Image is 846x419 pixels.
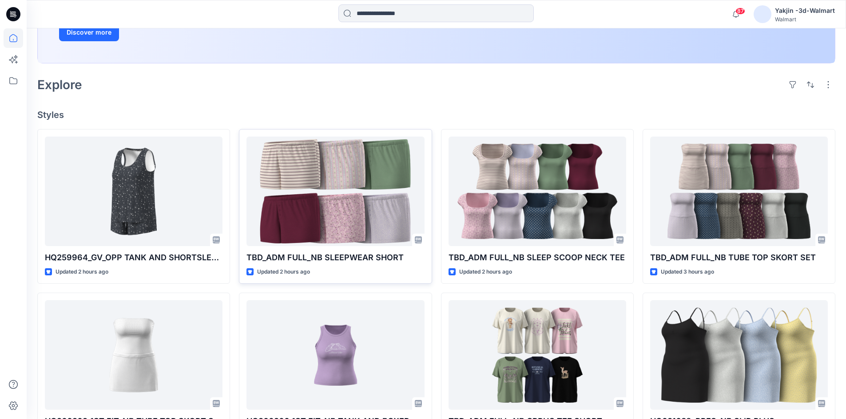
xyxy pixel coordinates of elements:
[650,300,828,410] a: HQ021638_PPFS_NB SLIP PLUS
[661,267,714,277] p: Updated 3 hours ago
[45,300,222,410] a: HQ260202_1ST FIT_NB TUBE TOP SKORT SET
[754,5,771,23] img: avatar
[37,78,82,92] h2: Explore
[650,251,828,264] p: TBD_ADM FULL_NB TUBE TOP SKORT SET
[449,137,626,246] a: TBD_ADM FULL_NB SLEEP SCOOP NECK TEE
[449,251,626,264] p: TBD_ADM FULL_NB SLEEP SCOOP NECK TEE
[257,267,310,277] p: Updated 2 hours ago
[459,267,512,277] p: Updated 2 hours ago
[56,267,108,277] p: Updated 2 hours ago
[449,300,626,410] a: TBD_ADM FULL_NB GRPHC TEE SHORT
[246,251,424,264] p: TBD_ADM FULL_NB SLEEPWEAR SHORT
[775,16,835,23] div: Walmart
[45,137,222,246] a: HQ259964_GV_OPP TANK AND SHORTSLEEP SET
[59,23,119,41] button: Discover more
[246,300,424,410] a: HQ260200_1ST FIT_NB TANK AND BOXER SHORTS SET_TANK ONLY
[59,23,259,41] a: Discover more
[45,251,222,264] p: HQ259964_GV_OPP TANK AND SHORTSLEEP SET
[775,5,835,16] div: Yakjin -3d-Walmart
[246,137,424,246] a: TBD_ADM FULL_NB SLEEPWEAR SHORT
[735,8,745,15] span: 87
[37,110,835,120] h4: Styles
[650,137,828,246] a: TBD_ADM FULL_NB TUBE TOP SKORT SET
